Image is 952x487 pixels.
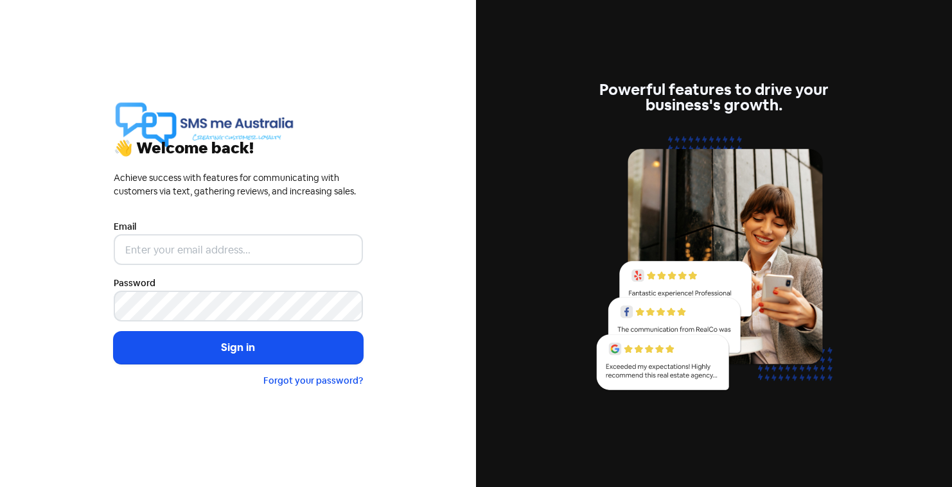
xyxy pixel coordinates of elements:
a: Forgot your password? [263,375,363,386]
label: Password [114,277,155,290]
button: Sign in [114,332,363,364]
div: 👋 Welcome back! [114,141,363,156]
label: Email [114,220,136,234]
input: Enter your email address... [114,234,363,265]
img: reviews [590,128,839,405]
div: Achieve success with features for communicating with customers via text, gathering reviews, and i... [114,171,363,198]
div: Powerful features to drive your business's growth. [590,82,839,113]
